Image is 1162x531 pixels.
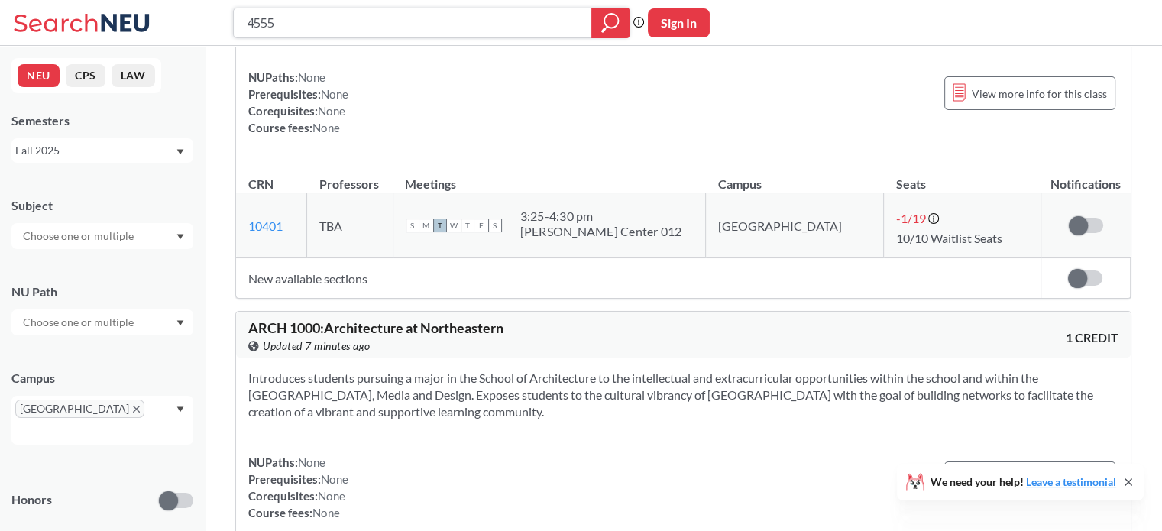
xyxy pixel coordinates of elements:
[896,211,926,225] span: -1 / 19
[11,112,193,129] div: Semesters
[15,227,144,245] input: Choose one or multiple
[15,400,144,418] span: [GEOGRAPHIC_DATA]X to remove pill
[884,160,1041,193] th: Seats
[298,455,325,469] span: None
[248,219,283,233] a: 10401
[318,104,345,118] span: None
[15,142,175,159] div: Fall 2025
[11,197,193,214] div: Subject
[419,219,433,232] span: M
[321,472,348,486] span: None
[11,370,193,387] div: Campus
[248,454,348,521] div: NUPaths: Prerequisites: Corequisites: Course fees:
[312,506,340,520] span: None
[176,149,184,155] svg: Dropdown arrow
[1066,329,1118,346] span: 1 CREDIT
[896,231,1002,245] span: 10/10 Waitlist Seats
[1026,475,1116,488] a: Leave a testimonial
[474,219,488,232] span: F
[706,160,884,193] th: Campus
[15,313,144,332] input: Choose one or multiple
[312,121,340,134] span: None
[393,160,706,193] th: Meetings
[11,309,193,335] div: Dropdown arrow
[298,70,325,84] span: None
[706,193,884,258] td: [GEOGRAPHIC_DATA]
[307,160,393,193] th: Professors
[176,234,184,240] svg: Dropdown arrow
[931,477,1116,487] span: We need your help!
[248,69,348,136] div: NUPaths: Prerequisites: Corequisites: Course fees:
[972,84,1107,103] span: View more info for this class
[447,219,461,232] span: W
[318,489,345,503] span: None
[488,219,502,232] span: S
[263,338,371,355] span: Updated 7 minutes ago
[321,87,348,101] span: None
[1041,160,1130,193] th: Notifications
[133,406,140,413] svg: X to remove pill
[11,223,193,249] div: Dropdown arrow
[648,8,710,37] button: Sign In
[11,491,52,509] p: Honors
[248,370,1118,420] section: Introduces students pursuing a major in the School of Architecture to the intellectual and extrac...
[18,64,60,87] button: NEU
[248,176,274,193] div: CRN
[11,283,193,300] div: NU Path
[236,258,1041,299] td: New available sections
[112,64,155,87] button: LAW
[248,319,503,336] span: ARCH 1000 : Architecture at Northeastern
[176,320,184,326] svg: Dropdown arrow
[461,219,474,232] span: T
[176,406,184,413] svg: Dropdown arrow
[11,396,193,445] div: [GEOGRAPHIC_DATA]X to remove pillDropdown arrow
[66,64,105,87] button: CPS
[406,219,419,232] span: S
[11,138,193,163] div: Fall 2025Dropdown arrow
[520,224,682,239] div: [PERSON_NAME] Center 012
[591,8,630,38] div: magnifying glass
[601,12,620,34] svg: magnifying glass
[307,193,393,258] td: TBA
[433,219,447,232] span: T
[245,10,581,36] input: Class, professor, course number, "phrase"
[520,209,682,224] div: 3:25 - 4:30 pm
